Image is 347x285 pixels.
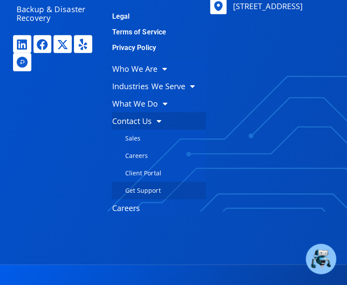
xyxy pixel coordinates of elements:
[112,182,205,199] a: Get Support
[112,130,205,199] ul: Contact Us
[112,164,205,182] a: Client Portal
[112,95,205,112] a: What We Do
[112,12,130,20] a: Legal
[8,0,103,27] a: Backup & Disaster Recovery
[112,130,205,147] a: Sales
[112,199,205,217] a: Careers
[112,112,205,130] a: Contact Us
[112,60,205,77] a: Who We Are
[112,44,156,52] a: Privacy Policy
[112,77,205,95] a: Industries We Serve
[112,147,205,164] a: Careers
[112,28,166,36] a: Terms of Service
